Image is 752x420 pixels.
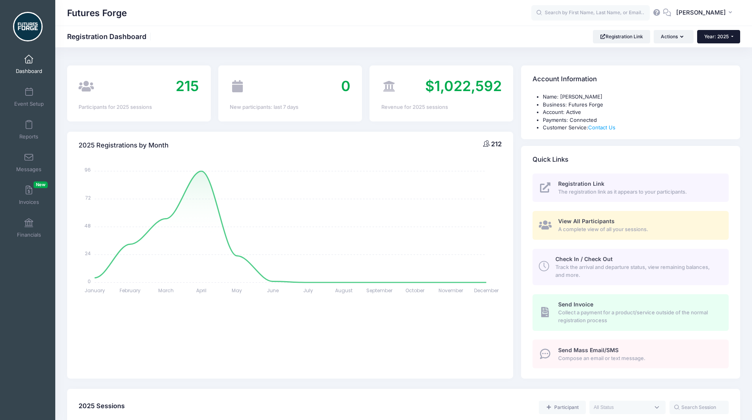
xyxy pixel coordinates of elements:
[558,309,720,324] span: Collect a payment for a product/service outside of the normal registration process
[120,287,141,294] tspan: February
[85,250,91,257] tspan: 24
[697,30,740,43] button: Year: 2025
[533,68,597,91] h4: Account Information
[593,30,650,43] a: Registration Link
[17,231,41,238] span: Financials
[10,116,48,144] a: Reports
[533,174,729,202] a: Registration Link The registration link as it appears to your participants.
[13,12,43,41] img: Futures Forge
[19,199,39,205] span: Invoices
[543,108,729,116] li: Account: Active
[555,256,613,262] span: Check In / Check Out
[543,101,729,109] li: Business: Futures Forge
[14,101,44,107] span: Event Setup
[341,77,351,95] span: 0
[533,211,729,240] a: View All Participants A complete view of all your sessions.
[88,278,91,284] tspan: 0
[79,402,125,410] span: 2025 Sessions
[10,149,48,176] a: Messages
[558,188,720,196] span: The registration link as it appears to your participants.
[558,301,593,308] span: Send Invoice
[558,180,604,187] span: Registration Link
[304,287,313,294] tspan: July
[558,347,619,353] span: Send Mass Email/SMS
[406,287,425,294] tspan: October
[16,68,42,75] span: Dashboard
[425,77,502,95] span: $1,022,592
[10,214,48,242] a: Financials
[19,133,38,140] span: Reports
[533,340,729,368] a: Send Mass Email/SMS Compose an email or text message.
[491,140,502,148] span: 212
[84,287,105,294] tspan: January
[230,103,350,111] div: New participants: last 7 days
[79,134,169,157] h4: 2025 Registrations by Month
[439,287,463,294] tspan: November
[197,287,207,294] tspan: April
[594,404,650,411] textarea: Search
[543,124,729,132] li: Customer Service:
[84,222,91,229] tspan: 48
[588,124,615,131] a: Contact Us
[669,401,729,414] input: Search Session
[539,401,585,414] a: Add a new manual registration
[335,287,353,294] tspan: August
[85,194,91,201] tspan: 72
[79,103,199,111] div: Participants for 2025 sessions
[34,181,48,188] span: New
[84,166,91,173] tspan: 96
[543,116,729,124] li: Payments: Connected
[16,166,41,173] span: Messages
[10,83,48,111] a: Event Setup
[704,34,729,39] span: Year: 2025
[67,32,153,41] h1: Registration Dashboard
[67,4,127,22] h1: Futures Forge
[676,8,726,17] span: [PERSON_NAME]
[158,287,174,294] tspan: March
[543,93,729,101] li: Name: [PERSON_NAME]
[555,263,720,279] span: Track the arrival and departure status, view remaining balances, and more.
[232,287,242,294] tspan: May
[558,355,720,362] span: Compose an email or text message.
[558,226,720,233] span: A complete view of all your sessions.
[671,4,740,22] button: [PERSON_NAME]
[10,181,48,209] a: InvoicesNew
[533,148,568,171] h4: Quick Links
[10,50,48,78] a: Dashboard
[267,287,279,294] tspan: June
[533,294,729,330] a: Send Invoice Collect a payment for a product/service outside of the normal registration process
[176,77,199,95] span: 215
[366,287,393,294] tspan: September
[533,249,729,285] a: Check In / Check Out Track the arrival and departure status, view remaining balances, and more.
[654,30,693,43] button: Actions
[531,5,650,21] input: Search by First Name, Last Name, or Email...
[474,287,499,294] tspan: December
[381,103,502,111] div: Revenue for 2025 sessions
[558,218,615,224] span: View All Participants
